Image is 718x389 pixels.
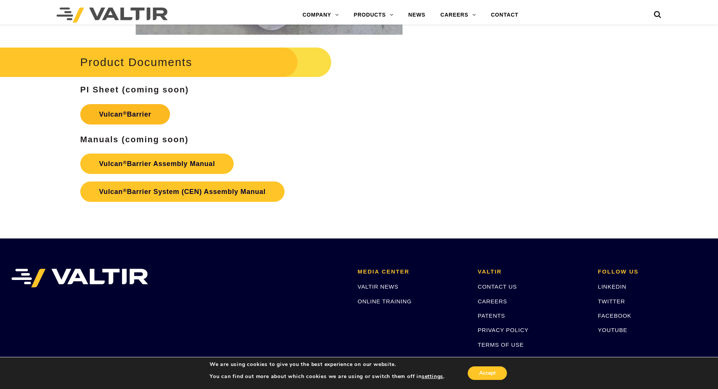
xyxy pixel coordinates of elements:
[401,8,433,23] a: NEWS
[478,327,529,333] a: PRIVACY POLICY
[123,188,127,193] sup: ®
[598,269,707,275] h2: FOLLOW US
[123,110,127,116] sup: ®
[358,298,412,304] a: ONLINE TRAINING
[433,8,484,23] a: CAREERS
[478,355,587,363] p: © Copyright 2023 Valtir, LLC. All Rights Reserved.
[210,373,445,380] p: You can find out more about which cookies we are using or switch them off in .
[358,269,467,275] h2: MEDIA CENTER
[80,154,234,174] a: Vulcan®Barrier Assembly Manual
[598,312,631,319] a: FACEBOOK
[210,361,445,368] p: We are using cookies to give you the best experience on our website.
[468,366,507,380] button: Accept
[598,327,627,333] a: YOUTUBE
[358,283,398,290] a: VALTIR NEWS
[123,160,127,165] sup: ®
[11,269,148,288] img: VALTIR
[483,8,526,23] a: CONTACT
[478,298,507,304] a: CAREERS
[478,312,505,319] a: PATENTS
[295,8,346,23] a: COMPANY
[57,8,168,23] img: Valtir
[478,283,517,290] a: CONTACT US
[80,181,285,202] a: Vulcan®Barrier System (CEN) Assembly Manual
[422,373,443,380] button: settings
[598,283,626,290] a: LINKEDIN
[478,341,524,348] a: TERMS OF USE
[346,8,401,23] a: PRODUCTS
[478,269,587,275] h2: VALTIR
[598,298,625,304] a: TWITTER
[80,135,189,144] strong: Manuals (coming soon)
[80,85,189,94] strong: PI Sheet (coming soon)
[80,104,170,125] a: Vulcan®Barrier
